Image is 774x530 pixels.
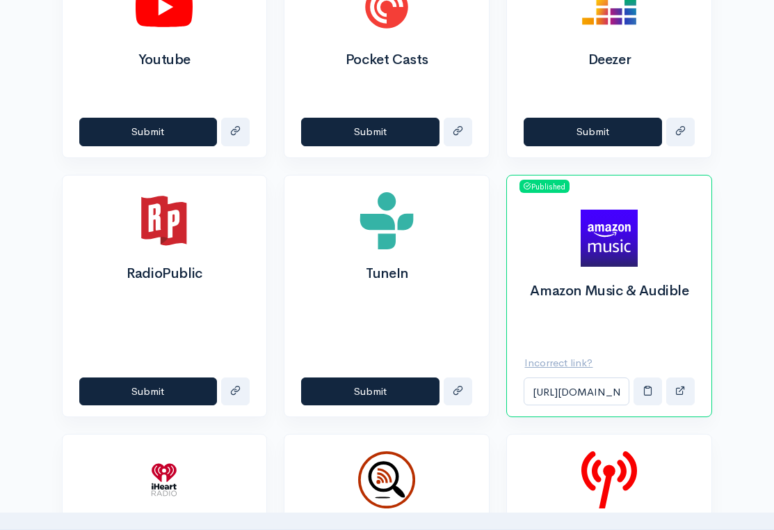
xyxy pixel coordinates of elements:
img: Podcast Index logo [581,451,638,508]
h2: Deezer [524,52,695,68]
img: iHeart Radio logo [136,451,193,508]
button: Submit [524,118,662,146]
span: Published [519,180,569,194]
h2: TuneIn [301,266,472,281]
button: Submit [79,377,218,406]
input: Amazon Music & Audible link [524,377,629,406]
h2: Amazon Music & Audible [524,283,695,299]
h2: Pocket Casts [301,52,472,68]
h2: RadioPublic [79,266,250,281]
h2: Youtube [79,52,250,68]
button: Submit [301,118,440,146]
img: TuneIn logo [358,192,415,249]
img: RadioPublic logo [136,192,193,249]
img: Listen Notes logo [358,451,415,508]
img: Amazon Music & Audible logo [581,210,638,267]
button: Submit [301,377,440,406]
u: Incorrect link? [524,356,592,369]
button: Submit [79,118,218,146]
button: Incorrect link? [524,349,602,377]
